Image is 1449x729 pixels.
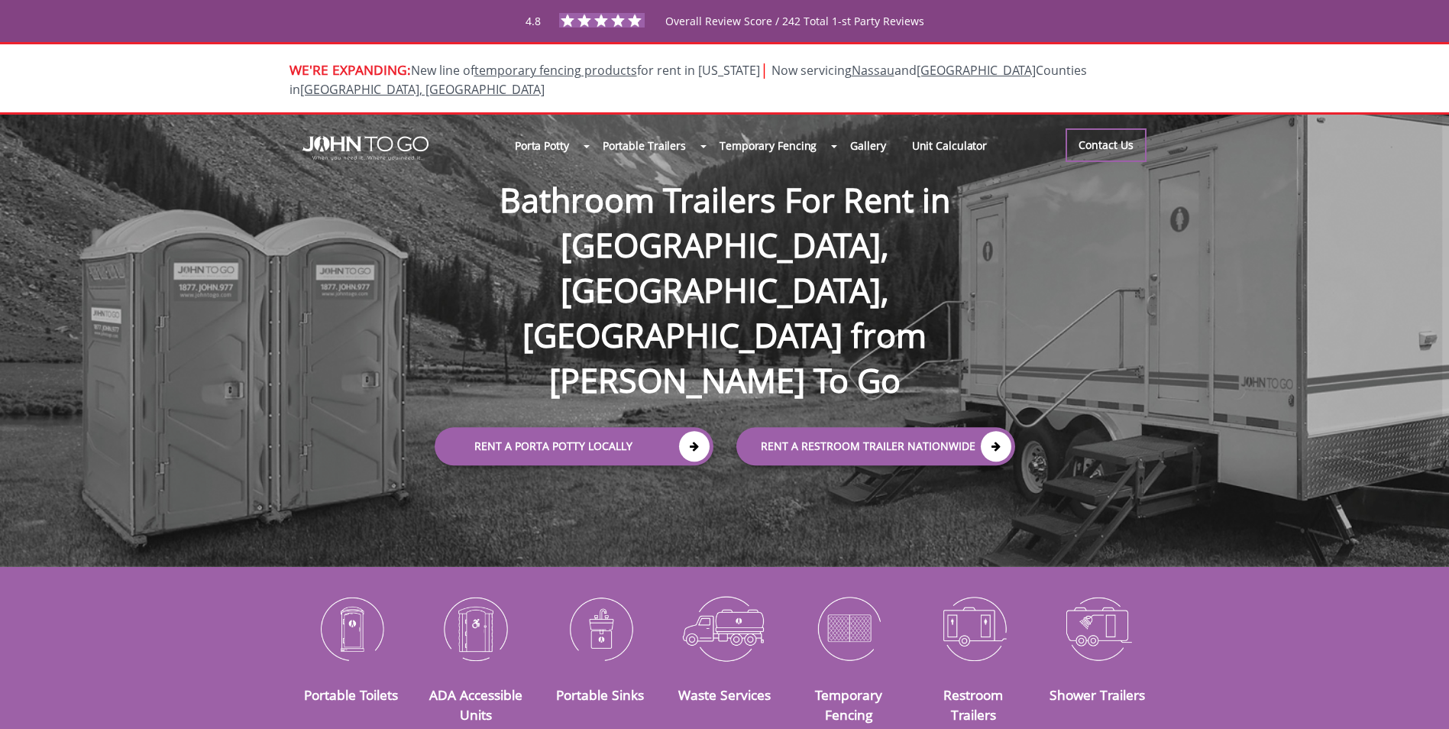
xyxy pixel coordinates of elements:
[289,62,1087,98] span: Now servicing and Counties in
[289,60,411,79] span: WE'RE EXPANDING:
[899,129,1001,162] a: Unit Calculator
[526,14,541,28] span: 4.8
[502,129,582,162] a: Porta Potty
[917,62,1036,79] a: [GEOGRAPHIC_DATA]
[429,685,522,724] a: ADA Accessible Units
[1047,588,1149,668] img: Shower-Trailers-icon_N.png
[289,62,1087,98] span: New line of for rent in [US_STATE]
[1050,685,1145,704] a: Shower Trailers
[435,428,713,466] a: Rent a Porta Potty Locally
[923,588,1024,668] img: Restroom-Trailers-icon_N.png
[474,62,637,79] a: temporary fencing products
[1066,128,1147,162] a: Contact Us
[815,685,882,724] a: Temporary Fencing
[852,62,894,79] a: Nassau
[301,588,403,668] img: Portable-Toilets-icon_N.png
[674,588,775,668] img: Waste-Services-icon_N.png
[678,685,771,704] a: Waste Services
[760,59,768,79] span: |
[837,129,898,162] a: Gallery
[943,685,1003,724] a: Restroom Trailers
[665,14,924,59] span: Overall Review Score / 242 Total 1-st Party Reviews
[707,129,830,162] a: Temporary Fencing
[736,428,1015,466] a: rent a RESTROOM TRAILER Nationwide
[300,81,545,98] a: [GEOGRAPHIC_DATA], [GEOGRAPHIC_DATA]
[419,128,1030,403] h1: Bathroom Trailers For Rent in [GEOGRAPHIC_DATA], [GEOGRAPHIC_DATA], [GEOGRAPHIC_DATA] from [PERSO...
[302,136,429,160] img: JOHN to go
[549,588,651,668] img: Portable-Sinks-icon_N.png
[556,685,644,704] a: Portable Sinks
[798,588,900,668] img: Temporary-Fencing-cion_N.png
[590,129,699,162] a: Portable Trailers
[304,685,398,704] a: Portable Toilets
[425,588,526,668] img: ADA-Accessible-Units-icon_N.png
